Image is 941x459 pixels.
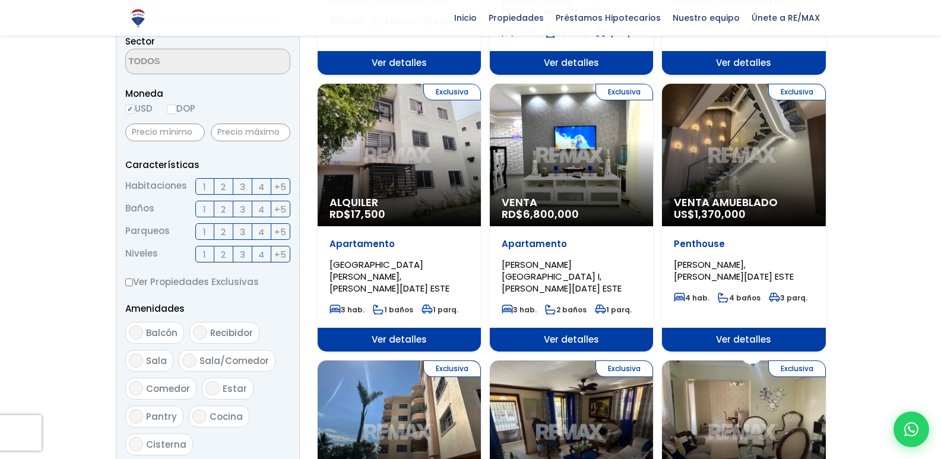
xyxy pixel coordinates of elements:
span: 1 parq. [422,305,458,315]
span: 4 hab. [674,293,709,303]
span: +5 [274,247,286,262]
span: Estar [223,382,247,395]
span: Propiedades [483,9,550,27]
span: 3 parq. [769,293,807,303]
input: Estar [205,381,220,395]
input: DOP [167,105,176,114]
span: 3 [240,247,245,262]
span: US$ [674,207,746,221]
textarea: Search [126,49,241,75]
input: Precio mínimo [125,124,205,141]
input: Ver Propiedades Exclusivas [125,278,133,286]
span: 3 hab. [329,305,365,315]
span: Nuestro equipo [667,9,746,27]
span: 4 [258,202,264,217]
span: Ver detalles [318,51,481,75]
span: 4 baños [718,293,761,303]
input: Cocina [192,409,207,423]
span: Venta [502,197,641,208]
span: 1 [203,247,206,262]
span: Ver detalles [318,328,481,352]
span: Recibidor [210,327,253,339]
span: Niveles [125,246,158,262]
span: RD$ [502,207,579,221]
span: [PERSON_NAME], [PERSON_NAME][DATE] ESTE [674,258,794,283]
input: Cisterna [129,437,143,451]
span: Cocina [210,410,243,423]
input: Sala [129,353,143,368]
span: Sector [125,35,155,48]
p: Apartamento [502,238,641,250]
input: Pantry [129,409,143,423]
span: Alquiler [329,197,469,208]
a: Exclusiva Alquiler RD$17,500 Apartamento [GEOGRAPHIC_DATA][PERSON_NAME], [PERSON_NAME][DATE] ESTE... [318,84,481,352]
span: 1 [203,179,206,194]
span: +5 [274,202,286,217]
span: Exclusiva [423,84,481,100]
span: 3 [240,224,245,239]
span: Venta Amueblado [674,197,813,208]
span: Cisterna [146,438,186,451]
span: Baños [125,201,154,217]
span: Habitaciones [125,178,187,195]
span: Parqueos [125,223,170,240]
span: 3 [240,202,245,217]
span: +5 [274,179,286,194]
span: 1,370,000 [695,207,746,221]
span: Ver detalles [662,328,825,352]
img: Logo de REMAX [128,8,148,29]
span: 2 [221,179,226,194]
span: 4 [258,224,264,239]
span: Exclusiva [768,84,826,100]
span: +5 [274,224,286,239]
span: Sala [146,354,167,367]
input: Recibidor [193,325,207,340]
span: 4 [258,179,264,194]
input: Balcón [129,325,143,340]
span: Exclusiva [595,360,653,377]
span: Pantry [146,410,177,423]
span: 3 [240,179,245,194]
span: 2 [221,224,226,239]
span: 2 [221,202,226,217]
span: [PERSON_NAME][GEOGRAPHIC_DATA] I, [PERSON_NAME][DATE] ESTE [502,258,622,295]
span: 17,500 [351,207,385,221]
span: 1 [203,202,206,217]
input: USD [125,105,135,114]
span: 1 baños [373,305,413,315]
span: Ver detalles [490,51,653,75]
span: 1 [203,224,206,239]
span: Préstamos Hipotecarios [550,9,667,27]
p: Amenidades [125,301,290,316]
span: Sala/Comedor [199,354,269,367]
label: Ver Propiedades Exclusivas [125,274,290,289]
p: Penthouse [674,238,813,250]
span: 2 baños [545,305,587,315]
span: Moneda [125,86,290,101]
span: Exclusiva [768,360,826,377]
p: Apartamento [329,238,469,250]
span: 1 parq. [595,305,632,315]
input: Comedor [129,381,143,395]
span: Exclusiva [423,360,481,377]
label: DOP [167,101,195,116]
p: Características [125,157,290,172]
span: Inicio [448,9,483,27]
span: Ver detalles [490,328,653,352]
a: Exclusiva Venta RD$6,800,000 Apartamento [PERSON_NAME][GEOGRAPHIC_DATA] I, [PERSON_NAME][DATE] ES... [490,84,653,352]
span: 3 hab. [502,305,537,315]
span: Balcón [146,327,178,339]
span: 2 [221,247,226,262]
a: Exclusiva Venta Amueblado US$1,370,000 Penthouse [PERSON_NAME], [PERSON_NAME][DATE] ESTE 4 hab. 4... [662,84,825,352]
span: Ver detalles [662,51,825,75]
input: Precio máximo [211,124,290,141]
span: Comedor [146,382,190,395]
input: Sala/Comedor [182,353,197,368]
span: Exclusiva [595,84,653,100]
span: 4 [258,247,264,262]
span: RD$ [329,207,385,221]
span: 6,800,000 [523,207,579,221]
span: Únete a RE/MAX [746,9,826,27]
label: USD [125,101,153,116]
span: [GEOGRAPHIC_DATA][PERSON_NAME], [PERSON_NAME][DATE] ESTE [329,258,449,295]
